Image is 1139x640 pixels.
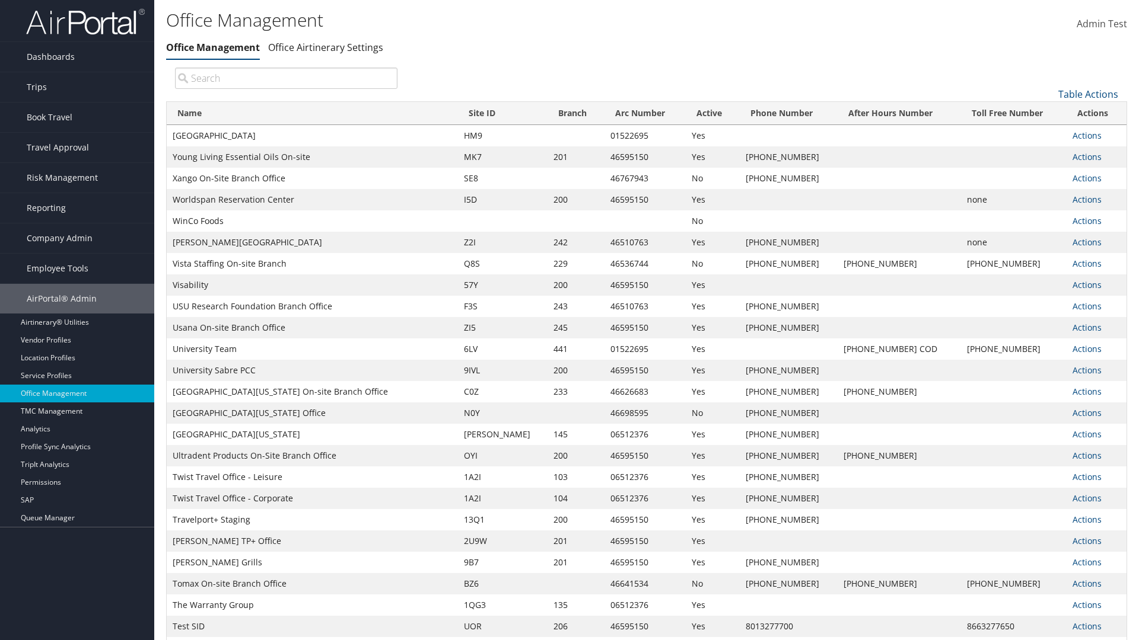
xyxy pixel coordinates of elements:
[1073,322,1102,333] a: Actions
[167,360,458,381] td: University Sabre PCC
[548,189,605,210] td: 200
[961,253,1067,274] td: [PHONE_NUMBER]
[167,402,458,424] td: [GEOGRAPHIC_DATA][US_STATE] Office
[27,72,47,102] span: Trips
[961,573,1067,594] td: [PHONE_NUMBER]
[838,381,961,402] td: [PHONE_NUMBER]
[1073,514,1102,525] a: Actions
[166,8,807,33] h1: Office Management
[167,616,458,637] td: Test SID
[605,189,686,210] td: 46595150
[1073,428,1102,440] a: Actions
[167,466,458,488] td: Twist Travel Office - Leisure
[167,530,458,552] td: [PERSON_NAME] TP+ Office
[458,530,548,552] td: 2U9W
[1073,386,1102,397] a: Actions
[458,102,548,125] th: Site ID: activate to sort column ascending
[1058,88,1118,101] a: Table Actions
[740,146,838,168] td: [PHONE_NUMBER]
[838,253,961,274] td: [PHONE_NUMBER]
[548,488,605,509] td: 104
[548,296,605,317] td: 243
[686,445,739,466] td: Yes
[686,296,739,317] td: Yes
[548,530,605,552] td: 201
[961,102,1067,125] th: Toll Free Number: activate to sort column ascending
[548,552,605,573] td: 201
[605,125,686,146] td: 01522695
[167,317,458,338] td: Usana On-site Branch Office
[740,360,838,381] td: [PHONE_NUMBER]
[27,284,97,313] span: AirPortal® Admin
[740,381,838,402] td: [PHONE_NUMBER]
[605,402,686,424] td: 46698595
[686,210,739,232] td: No
[1073,556,1102,568] a: Actions
[686,102,739,125] th: Active: activate to sort column ascending
[167,488,458,509] td: Twist Travel Office - Corporate
[167,189,458,210] td: Worldspan Reservation Center
[167,102,458,125] th: Name: activate to sort column ascending
[686,466,739,488] td: Yes
[1073,535,1102,546] a: Actions
[1073,578,1102,589] a: Actions
[1077,17,1127,30] span: Admin Test
[1073,343,1102,354] a: Actions
[548,317,605,338] td: 245
[605,168,686,189] td: 46767943
[961,338,1067,360] td: [PHONE_NUMBER]
[686,402,739,424] td: No
[1067,102,1127,125] th: Actions
[686,274,739,296] td: Yes
[548,594,605,616] td: 135
[1073,471,1102,482] a: Actions
[1073,300,1102,312] a: Actions
[1073,407,1102,418] a: Actions
[686,573,739,594] td: No
[686,146,739,168] td: Yes
[686,338,739,360] td: Yes
[961,616,1067,637] td: 8663277650
[605,274,686,296] td: 46595150
[175,68,397,89] input: Search
[605,317,686,338] td: 46595150
[605,424,686,445] td: 06512376
[27,42,75,72] span: Dashboards
[838,338,961,360] td: [PHONE_NUMBER] COD
[548,616,605,637] td: 206
[838,445,961,466] td: [PHONE_NUMBER]
[167,338,458,360] td: University Team
[458,402,548,424] td: N0Y
[686,360,739,381] td: Yes
[740,296,838,317] td: [PHONE_NUMBER]
[1073,450,1102,461] a: Actions
[686,232,739,253] td: Yes
[1073,364,1102,376] a: Actions
[605,360,686,381] td: 46595150
[605,466,686,488] td: 06512376
[1073,194,1102,205] a: Actions
[1073,492,1102,504] a: Actions
[548,232,605,253] td: 242
[1073,236,1102,248] a: Actions
[548,360,605,381] td: 200
[605,381,686,402] td: 46626683
[27,103,72,132] span: Book Travel
[740,552,838,573] td: [PHONE_NUMBER]
[686,530,739,552] td: Yes
[686,594,739,616] td: Yes
[458,146,548,168] td: MK7
[605,552,686,573] td: 46595150
[1073,279,1102,290] a: Actions
[167,445,458,466] td: Ultradent Products On-Site Branch Office
[167,274,458,296] td: Visability
[458,381,548,402] td: C0Z
[605,232,686,253] td: 46510763
[740,573,838,594] td: [PHONE_NUMBER]
[740,317,838,338] td: [PHONE_NUMBER]
[167,509,458,530] td: Travelport+ Staging
[1073,215,1102,226] a: Actions
[458,274,548,296] td: 57Y
[167,253,458,274] td: Vista Staffing On-site Branch
[605,146,686,168] td: 46595150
